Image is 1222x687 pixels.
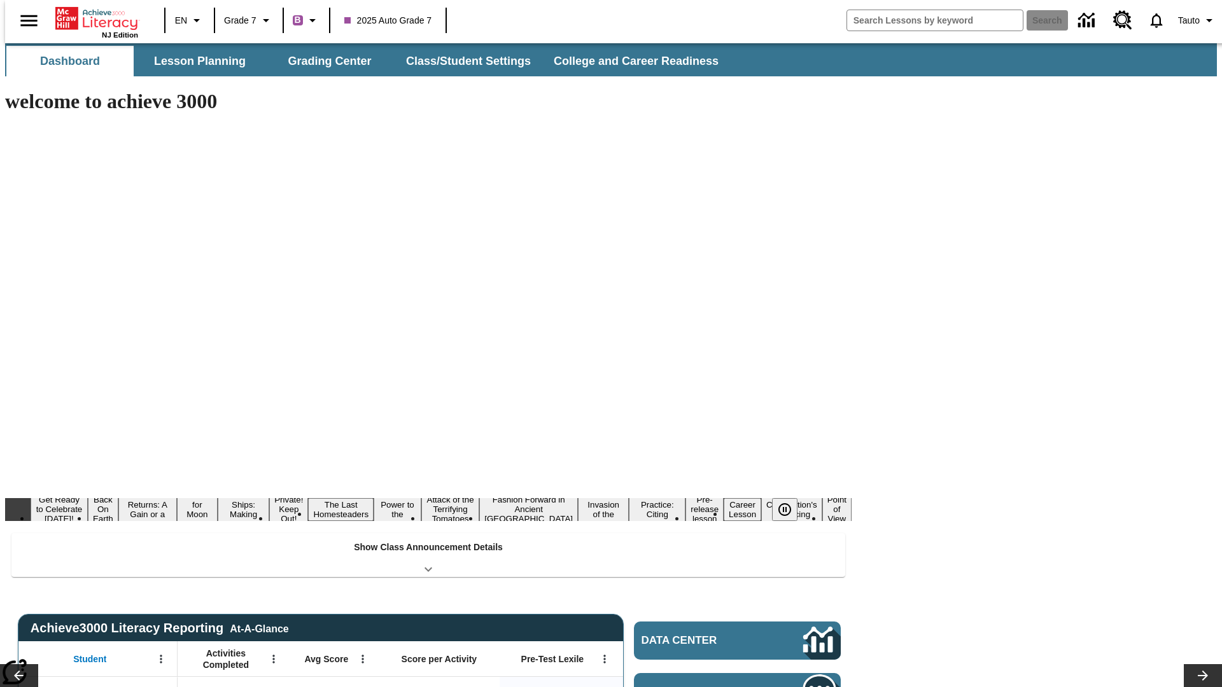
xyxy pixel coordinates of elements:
button: Slide 15 The Constitution's Balancing Act [761,489,822,531]
button: Slide 1 Get Ready to Celebrate Juneteenth! [31,493,88,525]
button: Slide 2 Back On Earth [88,493,118,525]
button: Slide 13 Pre-release lesson [685,493,724,525]
button: Lesson Planning [136,46,263,76]
span: Avg Score [304,653,348,665]
button: Slide 5 Cruise Ships: Making Waves [218,489,269,531]
button: Grade: Grade 7, Select a grade [219,9,279,32]
span: Grade 7 [224,14,256,27]
button: Slide 11 The Invasion of the Free CD [578,489,629,531]
button: Open Menu [595,649,614,669]
a: Resource Center, Will open in new tab [1106,3,1140,38]
span: 2025 Auto Grade 7 [344,14,432,27]
div: At-A-Glance [230,621,288,635]
button: Slide 7 The Last Homesteaders [308,498,374,521]
button: Slide 4 Time for Moon Rules? [177,489,218,531]
span: Pre-Test Lexile [521,653,584,665]
button: Dashboard [6,46,134,76]
button: Slide 10 Fashion Forward in Ancient Rome [479,493,578,525]
div: Pause [772,498,810,521]
button: Boost Class color is purple. Change class color [288,9,325,32]
div: SubNavbar [5,43,1217,76]
button: Slide 9 Attack of the Terrifying Tomatoes [421,493,479,525]
button: Pause [772,498,797,521]
span: Activities Completed [184,648,268,670]
button: Slide 14 Career Lesson [724,498,761,521]
button: Language: EN, Select a language [169,9,210,32]
span: NJ Edition [102,31,138,39]
a: Home [55,6,138,31]
button: Slide 8 Solar Power to the People [374,489,421,531]
button: Slide 16 Point of View [822,493,852,525]
span: Score per Activity [402,653,477,665]
span: EN [175,14,187,27]
button: Slide 6 Private! Keep Out! [269,493,308,525]
span: Tauto [1178,14,1200,27]
button: College and Career Readiness [544,46,729,76]
button: Class/Student Settings [396,46,541,76]
span: Achieve3000 Literacy Reporting [31,621,289,635]
button: Grading Center [266,46,393,76]
div: Show Class Announcement Details [11,533,845,577]
button: Open side menu [10,2,48,39]
button: Open Menu [151,649,171,669]
span: B [295,12,301,28]
button: Slide 12 Mixed Practice: Citing Evidence [629,489,685,531]
button: Open Menu [353,649,372,669]
input: search field [847,10,1023,31]
button: Lesson carousel, Next [1184,664,1222,687]
a: Data Center [1071,3,1106,38]
h1: welcome to achieve 3000 [5,90,852,113]
button: Profile/Settings [1173,9,1222,32]
div: Home [55,4,138,39]
div: SubNavbar [5,46,730,76]
span: Student [73,653,106,665]
p: Show Class Announcement Details [354,541,503,554]
span: Data Center [642,634,761,647]
button: Slide 3 Free Returns: A Gain or a Drain? [118,489,177,531]
a: Data Center [634,621,841,660]
button: Open Menu [264,649,283,669]
a: Notifications [1140,4,1173,37]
